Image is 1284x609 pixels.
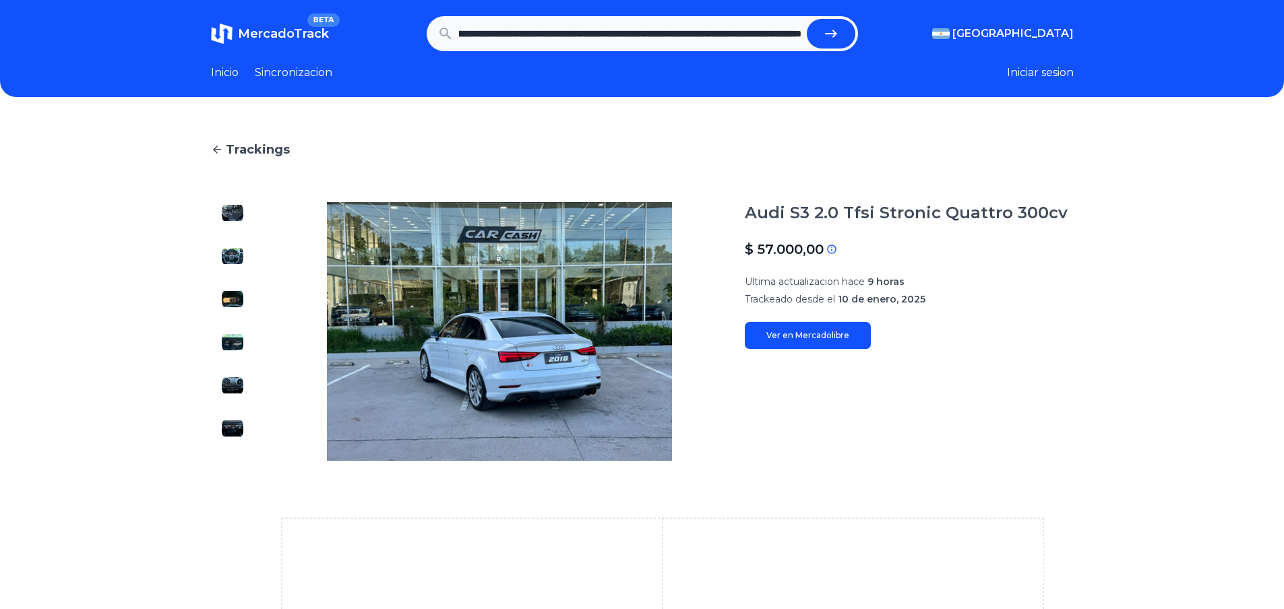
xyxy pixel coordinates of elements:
a: Ver en Mercadolibre [745,322,871,349]
a: MercadoTrackBETA [211,23,329,44]
span: MercadoTrack [238,26,329,41]
img: Audi S3 2.0 Tfsi Stronic Quattro 300cv [222,245,243,267]
img: Audi S3 2.0 Tfsi Stronic Quattro 300cv [281,202,718,461]
button: [GEOGRAPHIC_DATA] [932,26,1074,42]
h1: Audi S3 2.0 Tfsi Stronic Quattro 300cv [745,202,1068,224]
img: Audi S3 2.0 Tfsi Stronic Quattro 300cv [222,418,243,439]
a: Trackings [211,140,1074,159]
a: Inicio [211,65,239,81]
span: BETA [307,13,339,27]
img: Argentina [932,28,950,39]
img: MercadoTrack [211,23,233,44]
p: $ 57.000,00 [745,240,824,259]
span: Trackeado desde el [745,293,835,305]
span: Trackings [226,140,290,159]
img: Audi S3 2.0 Tfsi Stronic Quattro 300cv [222,331,243,353]
span: Ultima actualizacion hace [745,276,865,288]
img: Audi S3 2.0 Tfsi Stronic Quattro 300cv [222,375,243,396]
button: Iniciar sesion [1007,65,1074,81]
span: 9 horas [867,276,905,288]
span: [GEOGRAPHIC_DATA] [952,26,1074,42]
a: Sincronizacion [255,65,332,81]
img: Audi S3 2.0 Tfsi Stronic Quattro 300cv [222,288,243,310]
img: Audi S3 2.0 Tfsi Stronic Quattro 300cv [222,202,243,224]
span: 10 de enero, 2025 [838,293,925,305]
